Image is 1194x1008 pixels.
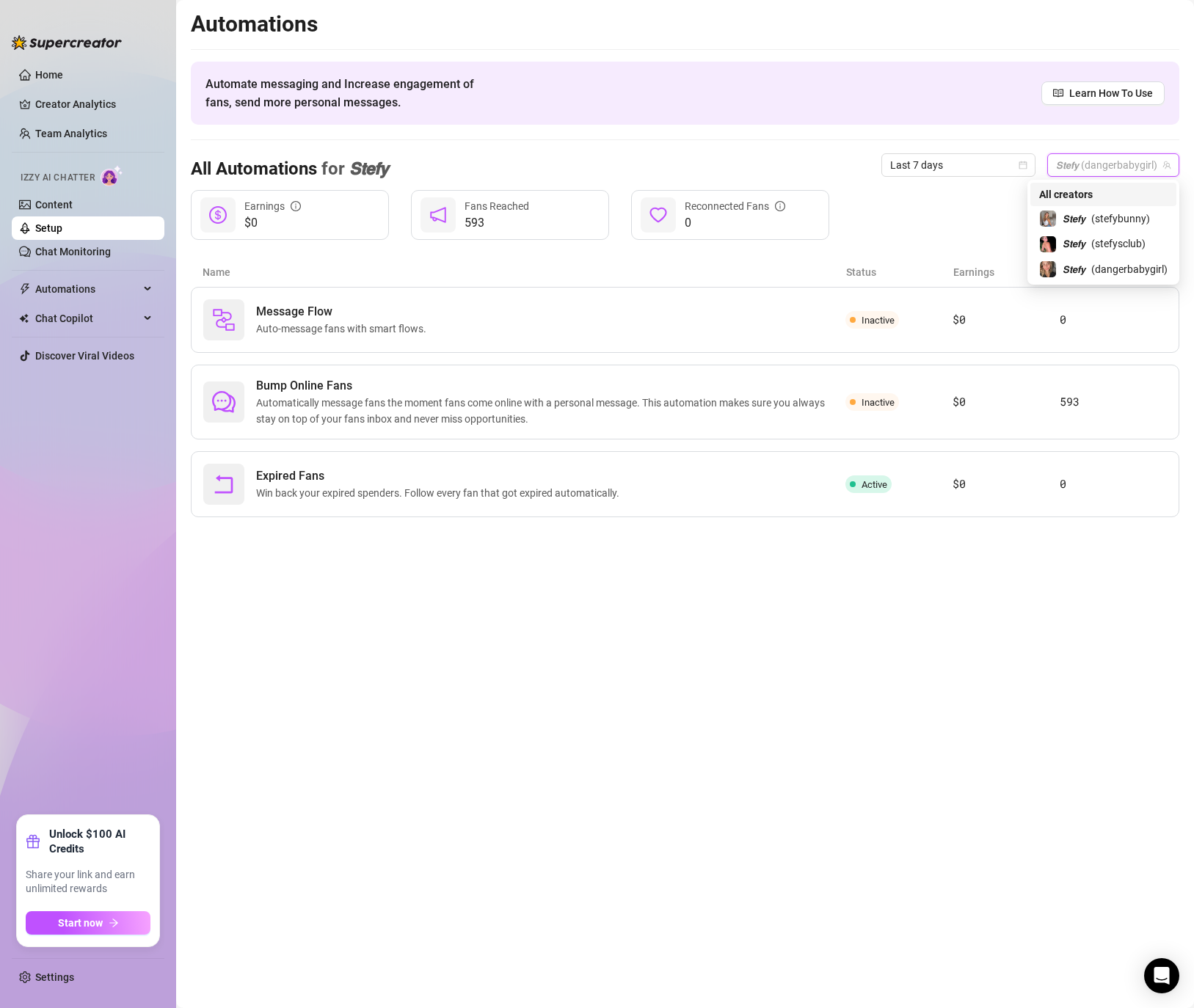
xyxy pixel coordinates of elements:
img: AI Chatter [101,165,123,186]
span: Active [862,479,887,490]
div: Open Intercom Messenger [1144,958,1179,993]
span: 𝙎𝙩𝙚𝙛𝙮 [1063,261,1085,277]
h2: Automations [191,10,1179,38]
span: Start now [58,917,103,929]
span: Automations [35,277,139,301]
article: Name [203,264,846,280]
img: 𝙎𝙩𝙚𝙛𝙮 (@stefybunny) [1040,211,1056,227]
span: $0 [244,214,301,232]
button: Start nowarrow-right [26,911,150,935]
span: ( dangerbabygirl ) [1091,261,1168,277]
span: info-circle [775,201,785,211]
span: Win back your expired spenders. Follow every fan that got expired automatically. [256,485,625,501]
span: notification [429,206,447,224]
img: 𝙎𝙩𝙚𝙛𝙮 (@dangerbabygirl) [1040,261,1056,277]
span: heart [649,206,667,224]
img: 𝙎𝙩𝙚𝙛𝙮 (@stefysclub) [1040,236,1056,252]
span: 𝙎𝙩𝙚𝙛𝙮 [1063,211,1085,227]
span: rollback [212,472,236,496]
img: svg%3e [212,308,236,332]
a: Team Analytics [35,128,107,139]
strong: Unlock $100 AI Credits [49,827,150,856]
a: Learn How To Use [1041,81,1165,105]
span: 593 [465,214,529,232]
span: dollar [209,206,227,224]
article: $0 [953,475,1060,493]
article: Earnings [953,264,1060,280]
span: Auto-message fans with smart flows. [256,321,432,337]
span: Inactive [862,315,895,326]
span: Last 7 days [890,154,1027,176]
a: Creator Analytics [35,92,153,116]
a: Discover Viral Videos [35,350,134,362]
article: Status [846,264,953,280]
a: Content [35,199,73,211]
article: $0 [953,393,1060,411]
a: Settings [35,971,74,983]
img: logo-BBDzfeDw.svg [12,35,122,50]
div: Reconnected Fans [685,198,785,214]
span: Fans Reached [465,200,529,212]
span: Izzy AI Chatter [21,171,95,185]
h3: All Automations [191,158,388,181]
span: ( stefybunny ) [1091,211,1150,227]
span: All creators [1039,186,1093,202]
span: Automatically message fans the moment fans come online with a personal message. This automation m... [256,395,845,427]
span: Bump Online Fans [256,377,845,395]
article: 0 [1060,311,1167,329]
article: $0 [953,311,1060,329]
span: arrow-right [109,918,119,928]
span: read [1053,88,1063,98]
span: Expired Fans [256,467,625,485]
span: ( stefysclub ) [1091,235,1146,252]
article: 593 [1060,393,1167,411]
span: team [1162,161,1171,169]
span: 0 [685,214,785,232]
span: for 𝙎𝙩𝙚𝙛𝙮 [317,158,388,179]
span: Automate messaging and Increase engagement of fans, send more personal messages. [205,75,488,112]
span: Message Flow [256,303,432,321]
a: Home [35,69,63,81]
span: Share your link and earn unlimited rewards [26,868,150,896]
span: Inactive [862,397,895,408]
span: Learn How To Use [1069,85,1153,101]
a: Chat Monitoring [35,246,111,258]
span: calendar [1019,161,1027,169]
span: thunderbolt [19,283,31,295]
a: Setup [35,222,62,234]
span: gift [26,834,40,849]
img: Chat Copilot [19,313,29,324]
span: 𝙎𝙩𝙚𝙛𝙮 [1063,235,1085,252]
span: comment [212,390,236,414]
div: Earnings [244,198,301,214]
span: Chat Copilot [35,307,139,330]
span: info-circle [291,201,301,211]
article: 0 [1060,475,1167,493]
span: 𝙎𝙩𝙚𝙛𝙮 (dangerbabygirl) [1056,154,1171,176]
